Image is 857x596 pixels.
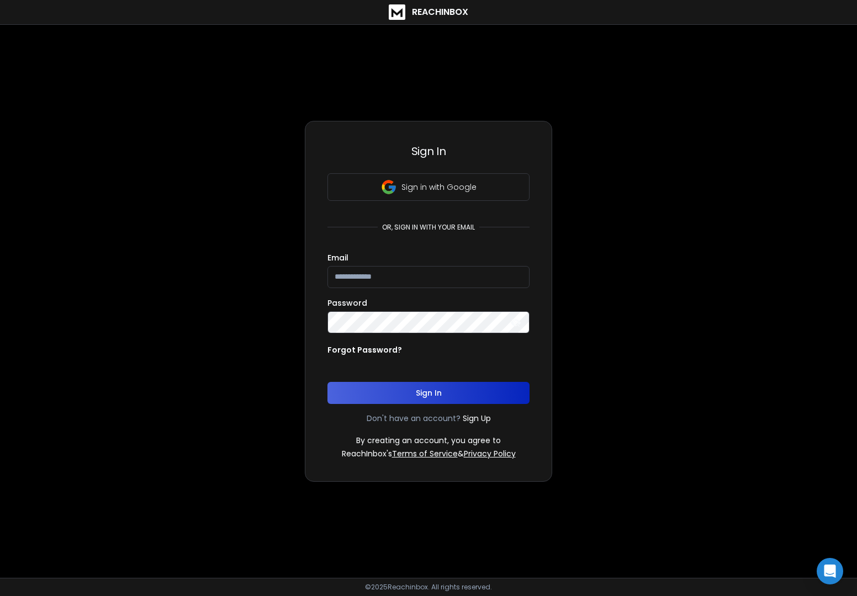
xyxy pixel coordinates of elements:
[412,6,468,19] h1: ReachInbox
[463,413,491,424] a: Sign Up
[389,4,405,20] img: logo
[392,448,458,459] a: Terms of Service
[327,173,530,201] button: Sign in with Google
[817,558,843,584] div: Open Intercom Messenger
[367,413,461,424] p: Don't have an account?
[356,435,501,446] p: By creating an account, you agree to
[327,254,348,262] label: Email
[327,382,530,404] button: Sign In
[464,448,516,459] a: Privacy Policy
[342,448,516,459] p: ReachInbox's &
[327,344,402,355] p: Forgot Password?
[378,223,479,232] p: or, sign in with your email
[327,299,367,307] label: Password
[327,143,530,159] h3: Sign In
[365,583,492,592] p: © 2025 Reachinbox. All rights reserved.
[401,182,477,193] p: Sign in with Google
[389,4,468,20] a: ReachInbox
